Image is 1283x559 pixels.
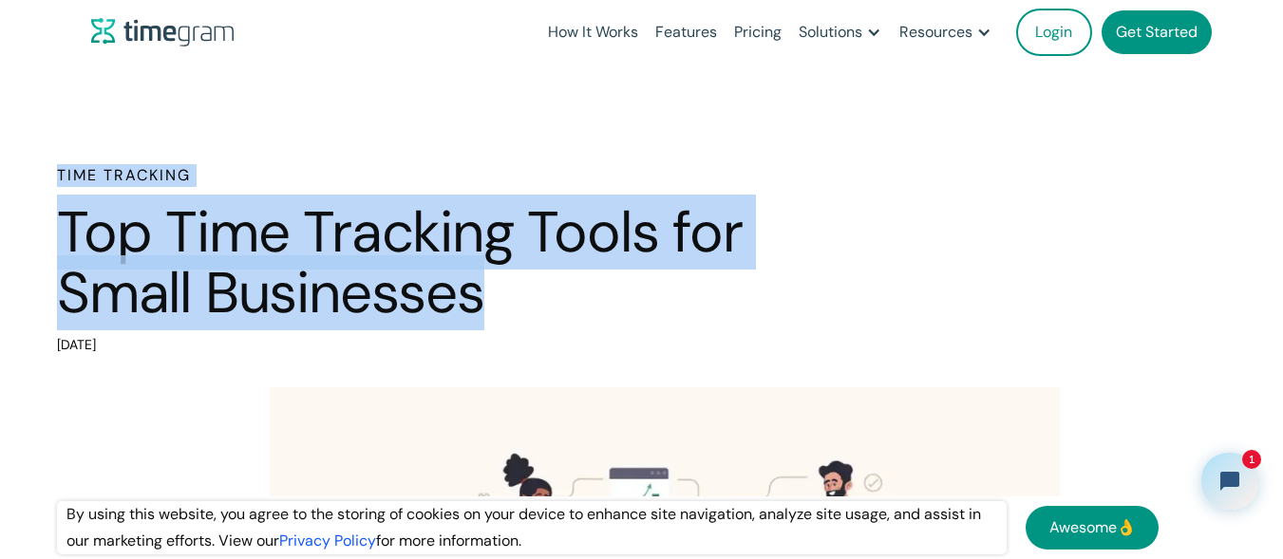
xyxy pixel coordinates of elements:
iframe: Tidio Chat [1185,437,1274,526]
a: Privacy Policy [279,531,376,550]
h1: Top Time Tracking Tools for Small Businesses [57,202,855,323]
div: Resources [899,19,972,46]
a: Get Started [1102,10,1212,54]
a: Awesome👌 [1026,506,1159,550]
h6: Time Tracking [57,164,855,187]
div: Solutions [799,19,862,46]
div: By using this website, you agree to the storing of cookies on your device to enhance site navigat... [57,501,1007,554]
a: Login [1016,9,1092,56]
div: [DATE] [57,332,855,359]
